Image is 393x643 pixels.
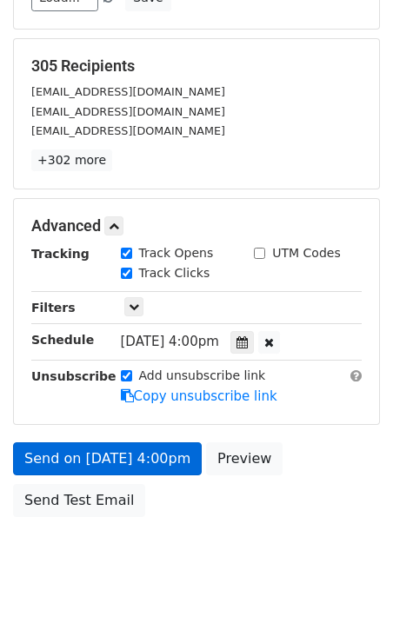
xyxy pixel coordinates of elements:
small: [EMAIL_ADDRESS][DOMAIN_NAME] [31,85,225,98]
a: Send Test Email [13,484,145,517]
strong: Unsubscribe [31,369,117,383]
a: +302 more [31,149,112,171]
span: [DATE] 4:00pm [121,334,219,349]
h5: Advanced [31,216,362,235]
strong: Filters [31,301,76,315]
label: Add unsubscribe link [139,367,266,385]
strong: Tracking [31,247,90,261]
strong: Schedule [31,333,94,347]
a: Send on [DATE] 4:00pm [13,442,202,475]
label: Track Clicks [139,264,210,282]
a: Copy unsubscribe link [121,388,277,404]
small: [EMAIL_ADDRESS][DOMAIN_NAME] [31,105,225,118]
iframe: Chat Widget [306,560,393,643]
small: [EMAIL_ADDRESS][DOMAIN_NAME] [31,124,225,137]
label: Track Opens [139,244,214,262]
label: UTM Codes [272,244,340,262]
h5: 305 Recipients [31,56,362,76]
a: Preview [206,442,283,475]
